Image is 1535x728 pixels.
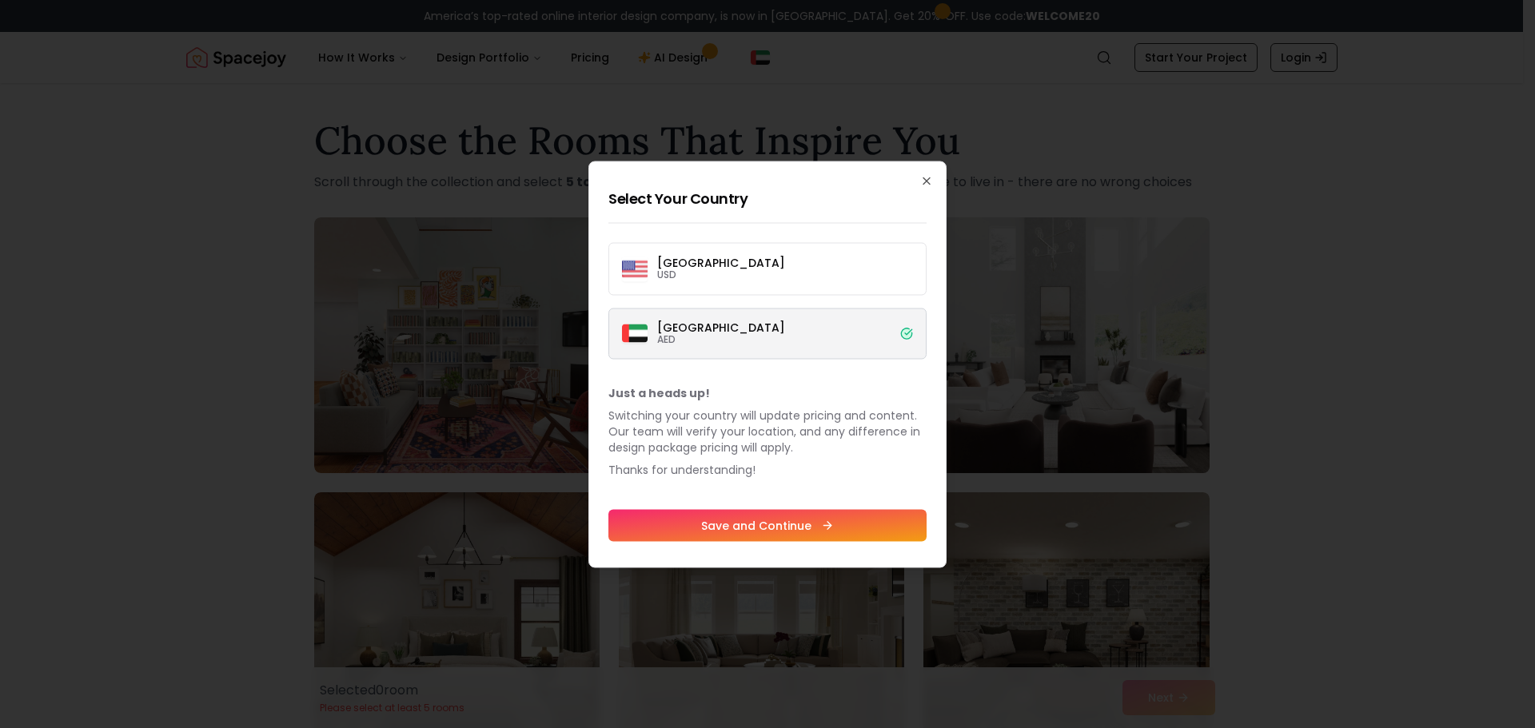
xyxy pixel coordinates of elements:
[622,324,648,343] img: Dubai
[608,509,927,541] button: Save and Continue
[657,257,785,268] p: [GEOGRAPHIC_DATA]
[608,461,927,477] p: Thanks for understanding!
[608,187,927,209] h2: Select Your Country
[657,321,785,332] p: [GEOGRAPHIC_DATA]
[622,256,648,281] img: United States
[657,268,785,280] p: USD
[608,384,710,400] b: Just a heads up!
[657,332,785,345] p: AED
[608,407,927,455] p: Switching your country will update pricing and content. Our team will verify your location, and a...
